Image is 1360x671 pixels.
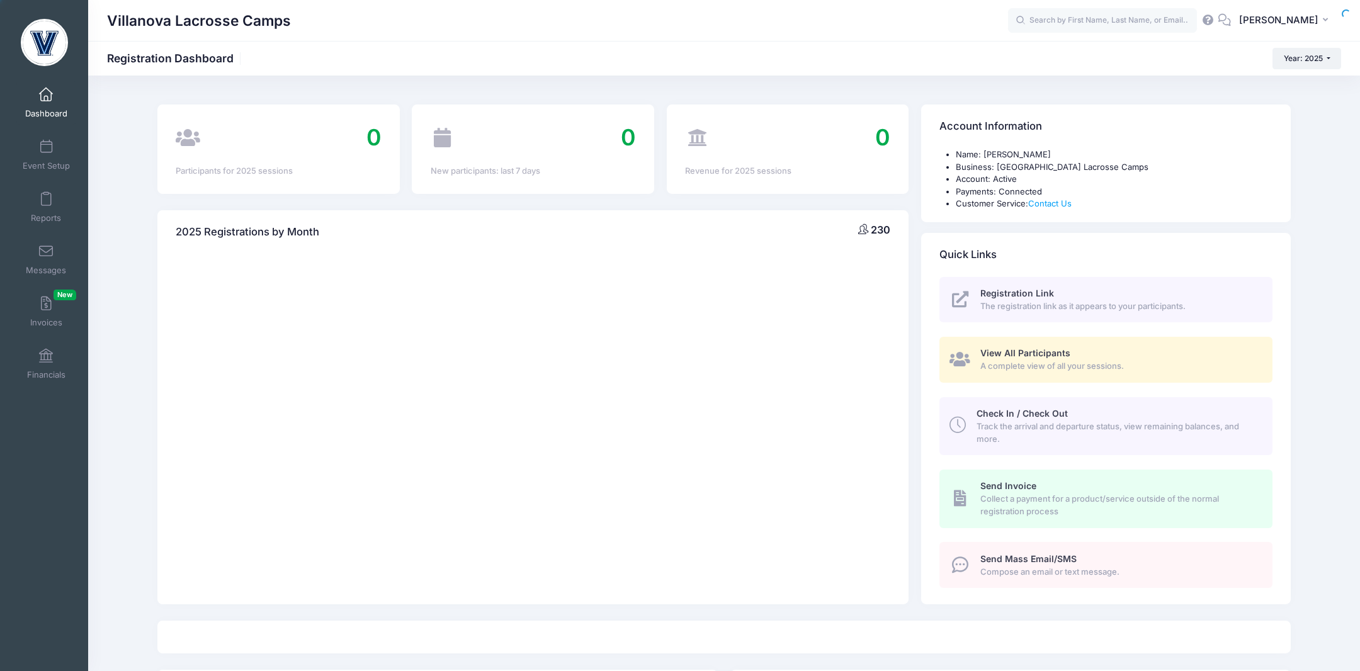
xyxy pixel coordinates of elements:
[875,123,890,151] span: 0
[16,185,76,229] a: Reports
[431,165,636,178] div: New participants: last 7 days
[21,19,68,66] img: Villanova Lacrosse Camps
[871,223,890,236] span: 230
[16,342,76,386] a: Financials
[939,109,1042,145] h4: Account Information
[25,108,67,119] span: Dashboard
[980,360,1258,373] span: A complete view of all your sessions.
[26,265,66,276] span: Messages
[23,161,70,171] span: Event Setup
[107,6,291,35] h1: Villanova Lacrosse Camps
[939,397,1272,455] a: Check In / Check Out Track the arrival and departure status, view remaining balances, and more.
[176,214,319,250] h4: 2025 Registrations by Month
[685,165,890,178] div: Revenue for 2025 sessions
[176,165,381,178] div: Participants for 2025 sessions
[366,123,382,151] span: 0
[31,213,61,223] span: Reports
[956,198,1272,210] li: Customer Service:
[980,347,1070,358] span: View All Participants
[16,290,76,334] a: InvoicesNew
[956,161,1272,174] li: Business: [GEOGRAPHIC_DATA] Lacrosse Camps
[939,542,1272,588] a: Send Mass Email/SMS Compose an email or text message.
[956,149,1272,161] li: Name: [PERSON_NAME]
[54,290,76,300] span: New
[30,317,62,328] span: Invoices
[956,186,1272,198] li: Payments: Connected
[980,300,1258,313] span: The registration link as it appears to your participants.
[16,81,76,125] a: Dashboard
[980,566,1258,578] span: Compose an email or text message.
[107,52,244,65] h1: Registration Dashboard
[621,123,636,151] span: 0
[939,470,1272,527] a: Send Invoice Collect a payment for a product/service outside of the normal registration process
[16,237,76,281] a: Messages
[1231,6,1341,35] button: [PERSON_NAME]
[1008,8,1197,33] input: Search by First Name, Last Name, or Email...
[980,553,1077,564] span: Send Mass Email/SMS
[977,420,1258,445] span: Track the arrival and departure status, view remaining balances, and more.
[977,408,1068,419] span: Check In / Check Out
[939,237,997,273] h4: Quick Links
[16,133,76,177] a: Event Setup
[956,173,1272,186] li: Account: Active
[980,288,1054,298] span: Registration Link
[1239,13,1318,27] span: [PERSON_NAME]
[939,277,1272,323] a: Registration Link The registration link as it appears to your participants.
[1284,54,1323,63] span: Year: 2025
[939,337,1272,383] a: View All Participants A complete view of all your sessions.
[1272,48,1341,69] button: Year: 2025
[980,480,1036,491] span: Send Invoice
[980,493,1258,517] span: Collect a payment for a product/service outside of the normal registration process
[27,369,65,380] span: Financials
[1028,198,1072,208] a: Contact Us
